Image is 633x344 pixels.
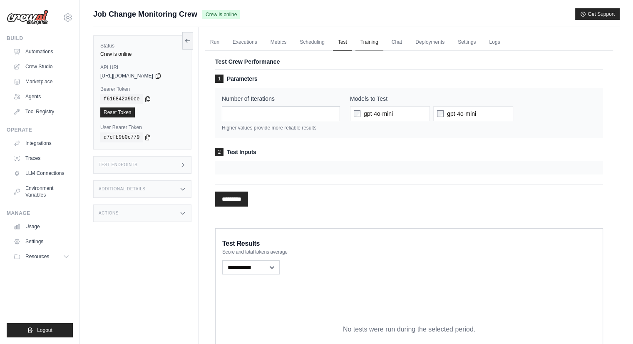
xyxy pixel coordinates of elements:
h3: Additional Details [99,187,145,192]
a: Environment Variables [10,182,73,202]
span: gpt-4o-mini [364,110,393,118]
span: Crew is online [202,10,240,19]
label: API URL [100,64,184,71]
a: Scheduling [295,34,329,51]
span: Resources [25,253,49,260]
a: Marketplace [10,75,73,88]
span: 2 [215,148,223,156]
span: [URL][DOMAIN_NAME] [100,72,153,79]
a: Run [205,34,224,51]
div: Manage [7,210,73,217]
div: Operate [7,127,73,133]
a: Settings [453,34,481,51]
label: Status [100,42,184,49]
span: Logout [37,327,52,334]
h3: Test Inputs [215,148,603,156]
p: No tests were run during the selected period. [343,324,475,334]
a: Usage [10,220,73,233]
span: Job Change Monitoring Crew [93,8,197,20]
h3: Actions [99,211,119,216]
img: Logo [7,10,48,25]
a: Automations [10,45,73,58]
a: Integrations [10,137,73,150]
input: gpt-4o-mini [437,110,444,117]
a: Executions [228,34,262,51]
a: Reset Token [100,107,135,117]
input: gpt-4o-mini [354,110,360,117]
a: Settings [10,235,73,248]
a: Traces [10,152,73,165]
code: d7cfb9b0c779 [100,132,143,142]
code: f616842a90ce [100,94,143,104]
a: Chat [387,34,407,51]
a: LLM Connections [10,167,73,180]
span: Test Results [222,239,260,249]
a: Tool Registry [10,105,73,118]
a: Crew Studio [10,60,73,73]
a: Agents [10,90,73,103]
span: 1 [215,75,223,83]
p: Test Crew Performance [215,57,603,66]
div: Crew is online [100,51,184,57]
label: Bearer Token [100,86,184,92]
button: Get Support [575,8,620,20]
a: Logs [484,34,505,51]
a: Test [333,34,352,51]
h3: Parameters [215,75,603,83]
label: Models to Test [350,95,596,103]
a: Metrics [266,34,292,51]
a: Deployments [410,34,449,51]
a: Training [355,34,383,51]
h3: Test Endpoints [99,162,138,167]
div: Build [7,35,73,42]
label: User Bearer Token [100,124,184,131]
button: Resources [10,250,73,263]
label: Number of Iterations [222,95,340,103]
button: Logout [7,323,73,337]
span: Score and total tokens average [222,249,288,255]
span: gpt-4o-mini [447,110,476,118]
p: Higher values provide more reliable results [222,125,340,131]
